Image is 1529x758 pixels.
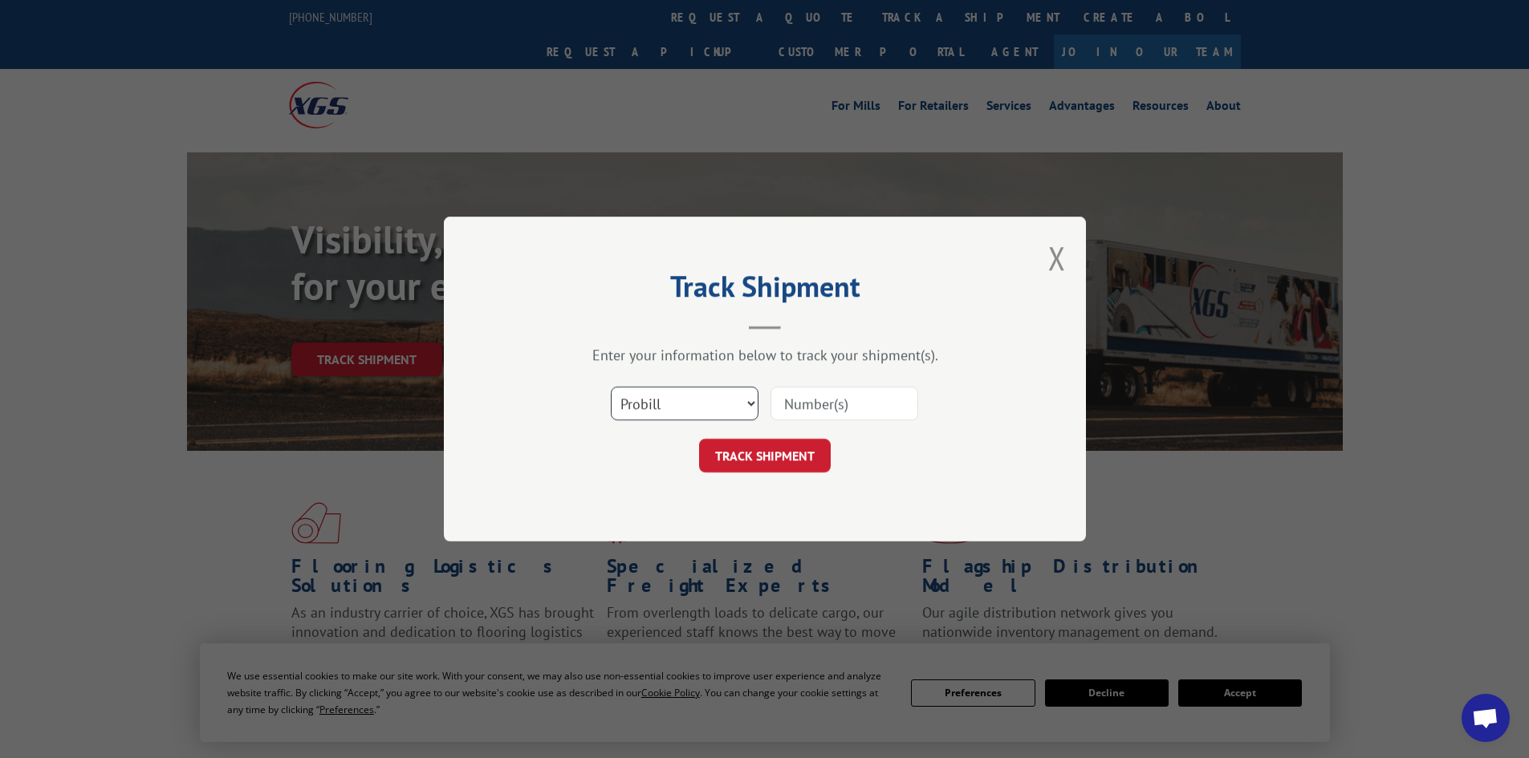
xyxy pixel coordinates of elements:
h2: Track Shipment [524,275,1006,306]
button: TRACK SHIPMENT [699,439,831,472]
div: Enter your information below to track your shipment(s). [524,346,1006,364]
button: Close modal [1048,237,1066,279]
div: Open chat [1462,694,1510,742]
input: Number(s) [771,387,918,420]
